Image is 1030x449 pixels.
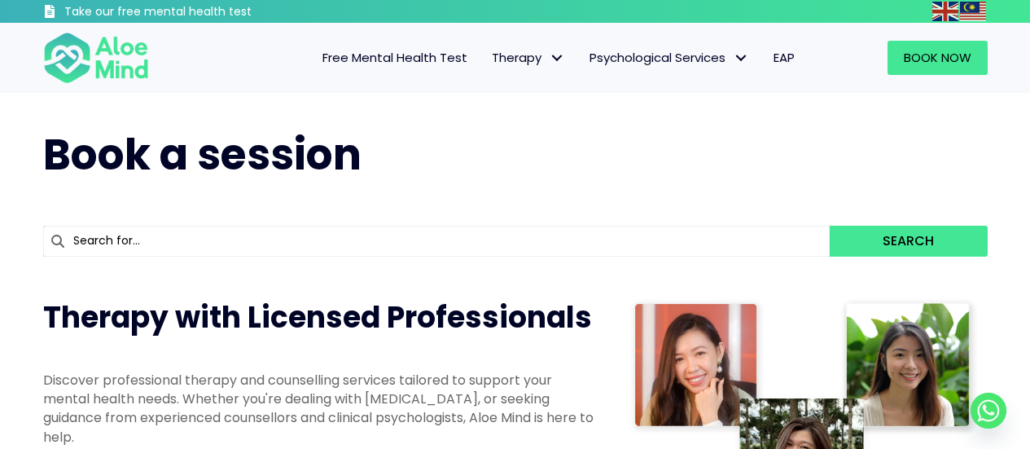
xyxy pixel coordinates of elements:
span: Psychological Services: submenu [730,46,753,70]
button: Search [830,226,987,257]
a: Psychological ServicesPsychological Services: submenu [577,41,761,75]
span: Therapy with Licensed Professionals [43,297,592,338]
span: Book a session [43,125,362,184]
a: Book Now [888,41,988,75]
a: English [932,2,960,20]
span: EAP [774,49,795,66]
span: Therapy: submenu [546,46,569,70]
span: Book Now [904,49,971,66]
a: Take our free mental health test [43,4,339,23]
input: Search for... [43,226,831,257]
span: Therapy [492,49,565,66]
img: Aloe mind Logo [43,31,149,85]
a: EAP [761,41,807,75]
p: Discover professional therapy and counselling services tailored to support your mental health nee... [43,371,597,447]
a: Free Mental Health Test [310,41,480,75]
img: en [932,2,958,21]
nav: Menu [170,41,807,75]
span: Psychological Services [590,49,749,66]
span: Free Mental Health Test [322,49,467,66]
h3: Take our free mental health test [64,4,339,20]
img: ms [960,2,986,21]
a: TherapyTherapy: submenu [480,41,577,75]
a: Whatsapp [971,393,1006,429]
a: Malay [960,2,988,20]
